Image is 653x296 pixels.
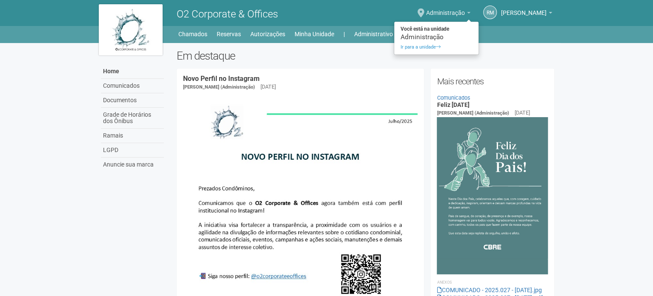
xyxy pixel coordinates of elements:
a: Autorizações [250,28,285,40]
h2: Mais recentes [437,75,548,88]
a: Ramais [101,129,164,143]
a: Comunicados [437,95,470,101]
img: logo.jpg [99,4,163,55]
a: | [344,28,345,40]
div: Administração [394,34,478,40]
img: COMUNICADO%20-%202025.027%20-%20Dia%20dos%20Pais.jpg [437,117,548,274]
span: O2 Corporate & Offices [177,8,278,20]
span: Administração [426,1,465,16]
a: Documentos [101,93,164,108]
a: Comunicados [101,79,164,93]
a: Administrativo [354,28,398,40]
strong: Você está na unidade [394,24,478,34]
a: Ir para a unidade [394,42,478,52]
div: [DATE] [261,83,276,91]
h2: Em destaque [177,49,554,62]
a: Feliz [DATE] [437,101,469,108]
a: Home [101,64,164,79]
a: Anuncie sua marca [101,158,164,172]
a: RM [483,6,497,19]
a: Novo Perfil no Instagram [183,75,260,83]
a: [PERSON_NAME] [501,11,552,17]
span: [PERSON_NAME] (Administração) [437,110,509,116]
a: LGPD [101,143,164,158]
li: Anexos [437,279,548,286]
div: [DATE] [514,109,530,117]
span: [PERSON_NAME] (Administração) [183,84,255,90]
a: Minha Unidade [295,28,334,40]
span: Rogério Machado [501,1,547,16]
a: Administração [426,11,470,17]
a: Grade de Horários dos Ônibus [101,108,164,129]
a: Reservas [217,28,241,40]
a: COMUNICADO - 2025.027 - [DATE].jpg [437,287,541,293]
a: Chamados [178,28,207,40]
